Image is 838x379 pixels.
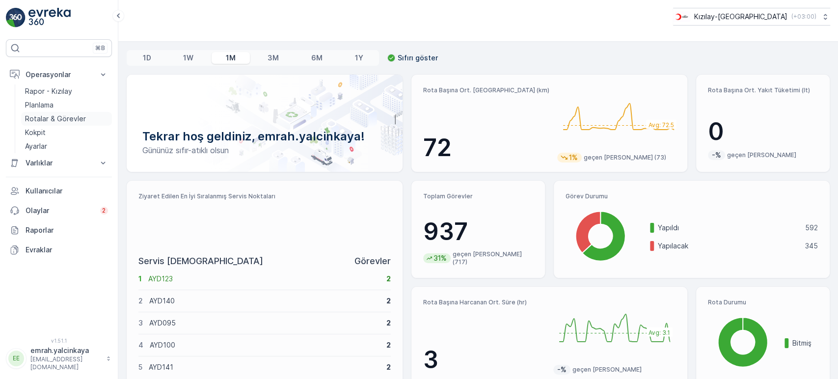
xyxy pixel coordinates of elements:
[658,223,799,233] p: Yapıldı
[6,220,112,240] a: Raporlar
[584,154,666,162] p: geçen [PERSON_NAME] (73)
[791,13,816,21] p: ( +03:00 )
[149,362,380,372] p: AYD141
[727,151,796,159] p: geçen [PERSON_NAME]
[95,44,105,52] p: ⌘B
[423,192,533,200] p: Toplam Görevler
[138,340,143,350] p: 4
[138,318,143,328] p: 3
[149,296,380,306] p: AYD140
[26,225,108,235] p: Raporlar
[25,86,72,96] p: Rapor - Kızılay
[805,223,818,233] p: 592
[142,144,387,156] p: Gününüz sıfır-atıklı olsun
[708,298,818,306] p: Rota Durumu
[423,298,545,306] p: Rota Başına Harcanan Ort. Süre (hr)
[26,206,94,216] p: Olaylar
[792,338,818,348] p: Bitmiş
[386,318,391,328] p: 2
[6,65,112,84] button: Operasyonlar
[28,8,71,27] img: logo_light-DOdMpM7g.png
[149,318,380,328] p: AYD095
[21,112,112,126] a: Rotalar & Görevler
[423,345,545,375] p: 3
[26,245,108,255] p: Evraklar
[25,100,54,110] p: Planlama
[311,53,323,63] p: 6M
[25,114,86,124] p: Rotalar & Görevler
[708,86,818,94] p: Rota Başına Ort. Yakıt Tüketimi (lt)
[26,186,108,196] p: Kullanıcılar
[658,241,799,251] p: Yapılacak
[30,355,101,371] p: [EMAIL_ADDRESS][DOMAIN_NAME]
[25,128,46,137] p: Kokpit
[143,53,151,63] p: 1D
[26,158,92,168] p: Varlıklar
[21,139,112,153] a: Ayarlar
[572,366,642,374] p: geçen [PERSON_NAME]
[673,8,830,26] button: Kızılay-[GEOGRAPHIC_DATA](+03:00)
[354,53,363,63] p: 1Y
[673,11,690,22] img: k%C4%B1z%C4%B1lay_D5CCths.png
[6,153,112,173] button: Varlıklar
[423,133,549,162] p: 72
[138,192,391,200] p: Ziyaret Edilen En İyi Sıralanmış Servis Noktaları
[148,274,380,284] p: AYD123
[423,86,549,94] p: Rota Başına Ort. [GEOGRAPHIC_DATA] (km)
[6,346,112,371] button: EEemrah.yalcinkaya[EMAIL_ADDRESS][DOMAIN_NAME]
[6,181,112,201] a: Kullanıcılar
[386,296,391,306] p: 2
[138,296,143,306] p: 2
[138,362,142,372] p: 5
[386,274,391,284] p: 2
[805,241,818,251] p: 345
[6,240,112,260] a: Evraklar
[25,141,47,151] p: Ayarlar
[8,351,24,366] div: EE
[6,201,112,220] a: Olaylar2
[711,150,722,160] p: -%
[138,274,142,284] p: 1
[226,53,236,63] p: 1M
[21,98,112,112] a: Planlama
[150,340,380,350] p: AYD100
[433,253,448,263] p: 31%
[556,365,568,375] p: -%
[268,53,279,63] p: 3M
[138,254,263,268] p: Servis [DEMOGRAPHIC_DATA]
[6,338,112,344] span: v 1.51.1
[102,207,106,215] p: 2
[30,346,101,355] p: emrah.yalcinkaya
[21,126,112,139] a: Kokpit
[423,217,533,246] p: 937
[142,129,387,144] p: Tekrar hoş geldiniz, emrah.yalcinkaya!
[354,254,391,268] p: Görevler
[26,70,92,80] p: Operasyonlar
[386,362,391,372] p: 2
[568,153,579,162] p: 1%
[6,8,26,27] img: logo
[183,53,193,63] p: 1W
[398,53,438,63] p: Sıfırı göster
[694,12,787,22] p: Kızılay-[GEOGRAPHIC_DATA]
[21,84,112,98] a: Rapor - Kızılay
[708,117,818,146] p: 0
[453,250,533,266] p: geçen [PERSON_NAME] (717)
[386,340,391,350] p: 2
[566,192,818,200] p: Görev Durumu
